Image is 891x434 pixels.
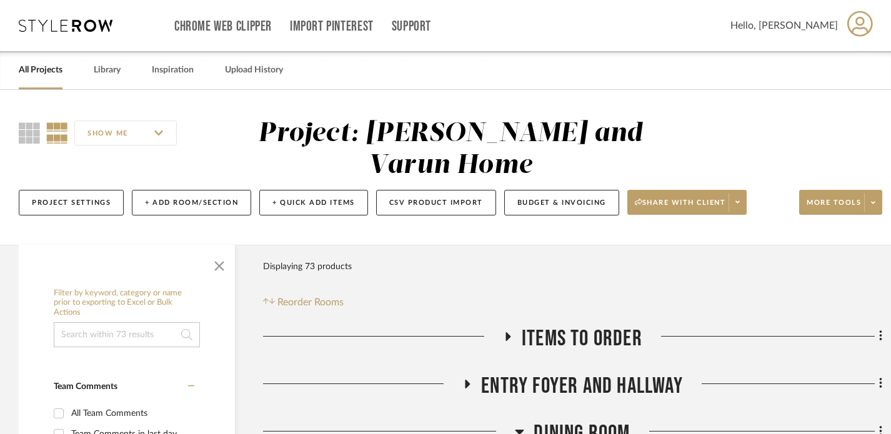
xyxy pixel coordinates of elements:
button: Close [207,251,232,276]
button: More tools [799,190,882,215]
div: Project: [PERSON_NAME] and Varun Home [258,121,642,179]
button: Project Settings [19,190,124,215]
span: Entry Foyer and Hallway [481,373,683,400]
span: Items to order [522,325,642,352]
span: Hello, [PERSON_NAME] [730,18,838,33]
button: CSV Product Import [376,190,496,215]
button: Share with client [627,190,747,215]
div: Displaying 73 products [263,254,352,279]
input: Search within 73 results [54,322,200,347]
a: Import Pinterest [290,21,374,32]
div: All Team Comments [71,403,191,423]
h6: Filter by keyword, category or name prior to exporting to Excel or Bulk Actions [54,289,200,318]
a: Support [392,21,431,32]
span: Reorder Rooms [277,295,344,310]
a: Upload History [225,62,283,79]
a: Library [94,62,121,79]
a: Inspiration [152,62,194,79]
button: + Add Room/Section [132,190,251,215]
span: More tools [807,198,861,217]
a: All Projects [19,62,62,79]
a: Chrome Web Clipper [174,21,272,32]
button: Reorder Rooms [263,295,344,310]
span: Share with client [635,198,726,217]
span: Team Comments [54,382,117,391]
button: + Quick Add Items [259,190,368,215]
button: Budget & Invoicing [504,190,619,215]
